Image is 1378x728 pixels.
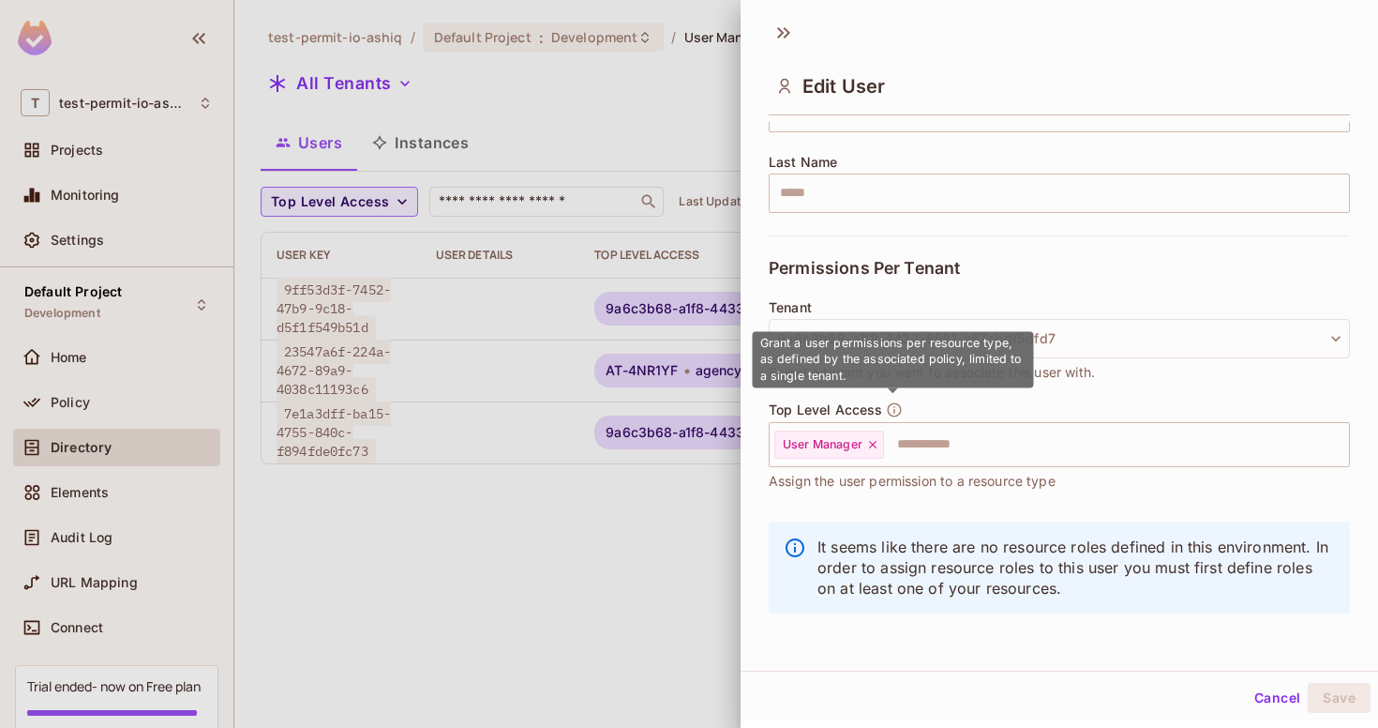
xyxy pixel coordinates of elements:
[769,402,882,417] span: Top Level Access
[1308,683,1371,713] button: Save
[802,75,885,98] span: Edit User
[783,437,862,452] span: User Manager
[769,300,812,315] span: Tenant
[769,259,960,278] span: Permissions Per Tenant
[817,537,1335,599] p: It seems like there are no resource roles defined in this environment. In order to assign resourc...
[769,155,837,170] span: Last Name
[769,471,1056,492] span: Assign the user permission to a resource type
[1247,683,1308,713] button: Cancel
[769,319,1350,358] button: 9a6c3b68-a1f8-4433-8581-a87cbdf5dfd7
[760,335,1022,382] span: Grant a user permissions per resource type, as defined by the associated policy, limited to a sin...
[1340,442,1343,446] button: Open
[774,431,884,459] div: User Manager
